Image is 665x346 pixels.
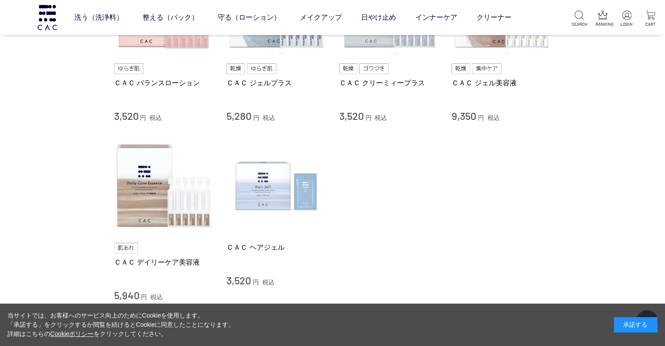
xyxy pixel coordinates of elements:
img: 肌あれ [114,243,138,253]
div: 承諾する [614,317,658,332]
img: 乾燥 [226,63,245,74]
span: 円 [365,114,371,121]
img: logo [36,5,58,30]
a: ＣＡＣ クリーミィープラス [339,78,439,87]
span: 3,520 [114,109,139,122]
span: 税込 [150,294,163,301]
img: ＣＡＣ ヘアジェル [226,136,326,236]
p: RANKING [595,21,611,28]
a: RANKING [595,10,611,28]
span: 3,520 [226,274,251,287]
img: 集中ケア [472,63,502,74]
span: 税込 [375,114,387,121]
a: SEARCH [571,10,587,28]
span: 円 [140,114,146,121]
p: SEARCH [571,21,587,28]
img: ゆらぎ肌 [247,63,277,74]
a: CART [643,10,658,28]
a: 守る（ローション） [218,5,281,30]
a: LOGIN [619,10,634,28]
img: ゆらぎ肌 [114,63,144,74]
img: 乾燥 [339,63,358,74]
a: Cookieポリシー [50,330,94,337]
span: 3,520 [339,109,364,122]
a: インナーケア [415,5,457,30]
a: ＣＡＣ ジェルプラス [226,78,326,87]
span: 円 [253,279,259,286]
a: ＣＡＣ ヘアジェル [226,243,326,252]
div: 当サイトでは、お客様へのサービス向上のためにCookieを使用します。 「承諾する」をクリックするか閲覧を続けるとCookieに同意したことになります。 詳細はこちらの をクリックしてください。 [7,311,235,339]
p: LOGIN [619,21,634,28]
span: 税込 [262,279,275,286]
span: 円 [253,114,259,121]
span: 9,350 [452,109,476,122]
span: 税込 [263,114,275,121]
span: 円 [141,294,147,301]
a: 整える（パック） [143,5,198,30]
a: ＣＡＣ デイリーケア美容液 [114,258,214,267]
span: 税込 [487,114,500,121]
a: ＣＡＣ ジェル美容液 [452,78,551,87]
a: ＣＡＣ バランスローション [114,78,214,87]
a: 日やけ止め [361,5,396,30]
a: 洗う（洗浄料） [74,5,123,30]
span: 税込 [150,114,162,121]
img: ゴワつき [359,63,389,74]
span: 円 [478,114,484,121]
p: CART [643,21,658,28]
img: ＣＡＣ デイリーケア美容液 [114,136,214,236]
a: メイクアップ [300,5,342,30]
span: 5,940 [114,289,139,301]
a: クリーナー [477,5,512,30]
img: 乾燥 [452,63,470,74]
span: 5,280 [226,109,251,122]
